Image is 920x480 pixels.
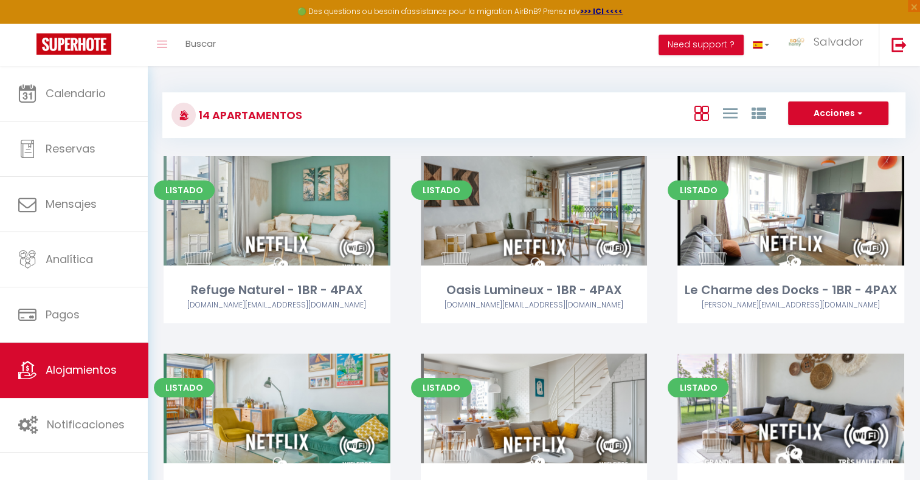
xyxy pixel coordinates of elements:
[411,378,472,397] span: Listado
[164,300,390,311] div: Airbnb
[421,300,648,311] div: Airbnb
[722,103,737,123] a: Vista en lista
[46,252,93,267] span: Analítica
[891,37,907,52] img: logout
[788,101,888,126] button: Acciones
[46,86,106,101] span: Calendario
[677,281,904,300] div: Le Charme des Docks - 1BR - 4PAX
[176,24,225,66] a: Buscar
[668,378,728,397] span: Listado
[778,24,879,66] a: ... Salvador
[46,141,95,156] span: Reservas
[787,36,806,48] img: ...
[814,34,863,49] span: Salvador
[46,362,117,377] span: Alojamientos
[46,196,97,211] span: Mensajes
[677,300,904,311] div: Airbnb
[751,103,766,123] a: Vista en grupo
[668,180,728,200] span: Listado
[580,6,623,16] a: >>> ICI <<<<
[411,180,472,200] span: Listado
[694,103,708,123] a: Vista en Box
[421,281,648,300] div: Oasis Lumineux - 1BR - 4PAX
[659,35,744,55] button: Need support ?
[36,33,111,55] img: Super Booking
[196,101,302,129] h3: 14 Apartamentos
[185,37,216,50] span: Buscar
[164,281,390,300] div: Refuge Naturel - 1BR - 4PAX
[46,307,80,322] span: Pagos
[154,180,215,200] span: Listado
[47,417,125,432] span: Notificaciones
[154,378,215,397] span: Listado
